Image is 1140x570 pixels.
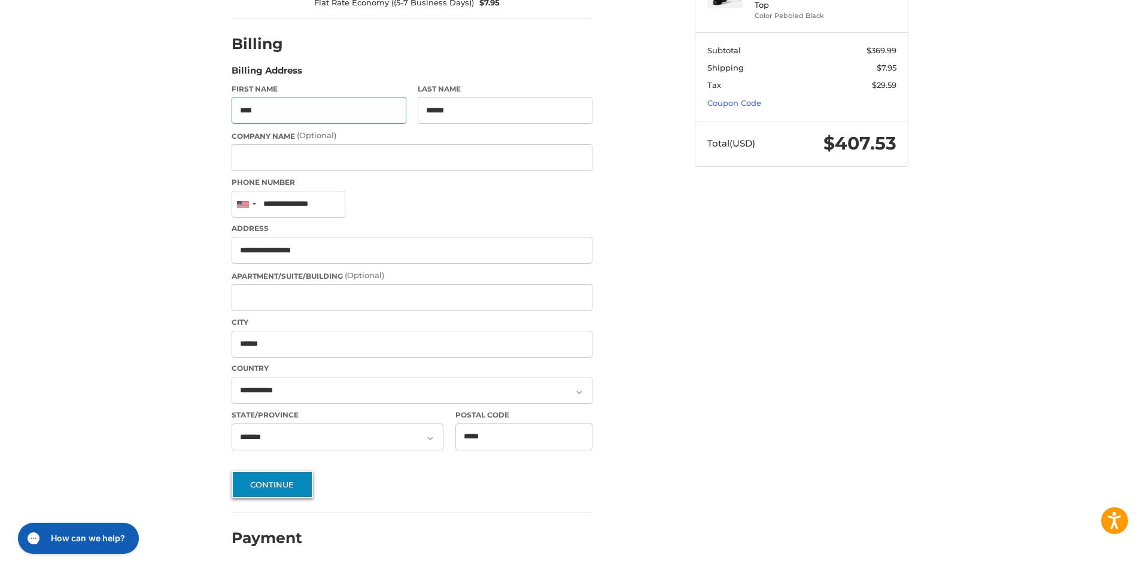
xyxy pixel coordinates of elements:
[455,410,593,420] label: Postal Code
[232,191,260,217] div: United States: +1
[232,35,302,53] h2: Billing
[232,177,592,188] label: Phone Number
[877,63,896,72] span: $7.95
[232,363,592,374] label: Country
[297,130,336,140] small: (Optional)
[707,80,721,90] span: Tax
[232,64,302,83] legend: Billing Address
[707,138,755,149] span: Total (USD)
[823,132,896,154] span: $407.53
[232,471,313,498] button: Continue
[232,84,406,95] label: First Name
[755,11,846,21] li: Color Pebbled Black
[418,84,592,95] label: Last Name
[232,270,592,282] label: Apartment/Suite/Building
[232,223,592,234] label: Address
[867,45,896,55] span: $369.99
[1041,538,1140,570] iframe: Google Customer Reviews
[707,98,761,108] a: Coupon Code
[707,45,741,55] span: Subtotal
[232,410,443,420] label: State/Province
[232,529,302,547] h2: Payment
[12,519,142,558] iframe: Gorgias live chat messenger
[872,80,896,90] span: $29.59
[345,270,384,280] small: (Optional)
[232,130,592,142] label: Company Name
[232,317,592,328] label: City
[707,63,744,72] span: Shipping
